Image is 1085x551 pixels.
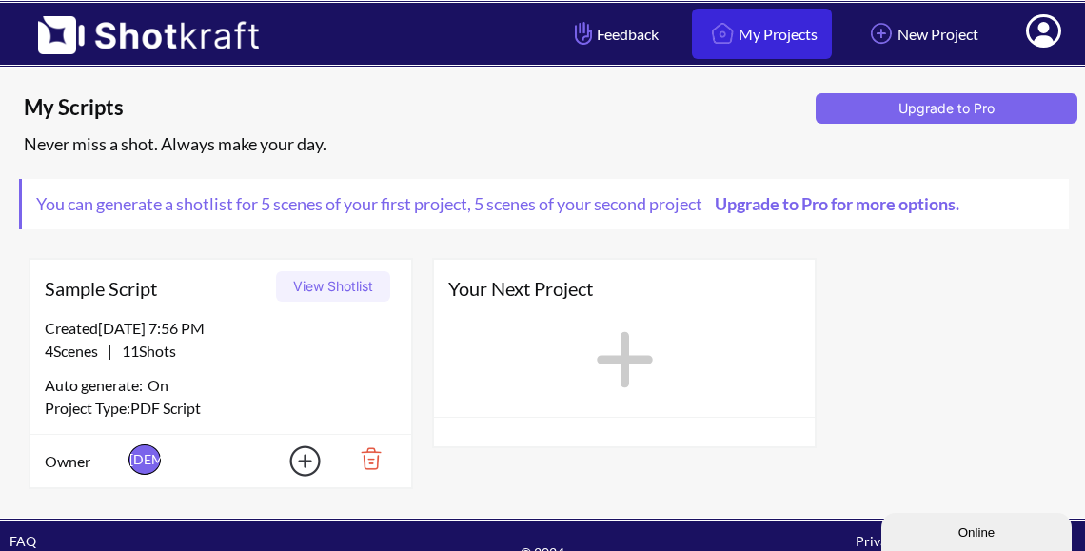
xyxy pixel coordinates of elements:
[702,193,969,214] a: Upgrade to Pro for more options.
[851,9,993,59] a: New Project
[331,443,397,475] img: Trash Icon
[692,9,832,59] a: My Projects
[45,342,108,360] span: 4 Scenes
[816,93,1077,124] button: Upgrade to Pro
[45,397,397,420] div: Project Type: PDF Script
[570,23,659,45] span: Feedback
[10,533,36,549] a: FAQ
[258,193,471,214] span: 5 scenes of your first project ,
[276,271,390,302] button: View Shotlist
[148,374,168,397] span: On
[45,340,176,363] span: |
[260,440,326,482] img: Add Icon
[45,450,124,473] span: Owner
[471,193,702,214] span: 5 scenes of your second project
[128,444,161,475] span: [DEMOGRAPHIC_DATA]
[570,17,597,49] img: Hand Icon
[22,179,983,229] span: You can generate a shotlist for
[45,374,148,397] span: Auto generate:
[112,342,176,360] span: 11 Shots
[45,274,269,303] span: Sample Script
[24,93,809,122] span: My Scripts
[19,128,1075,160] div: Never miss a shot. Always make your day.
[881,509,1075,551] iframe: chat widget
[865,17,898,49] img: Add Icon
[706,17,739,49] img: Home Icon
[45,317,397,340] div: Created [DATE] 7:56 PM
[448,274,800,303] span: Your Next Project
